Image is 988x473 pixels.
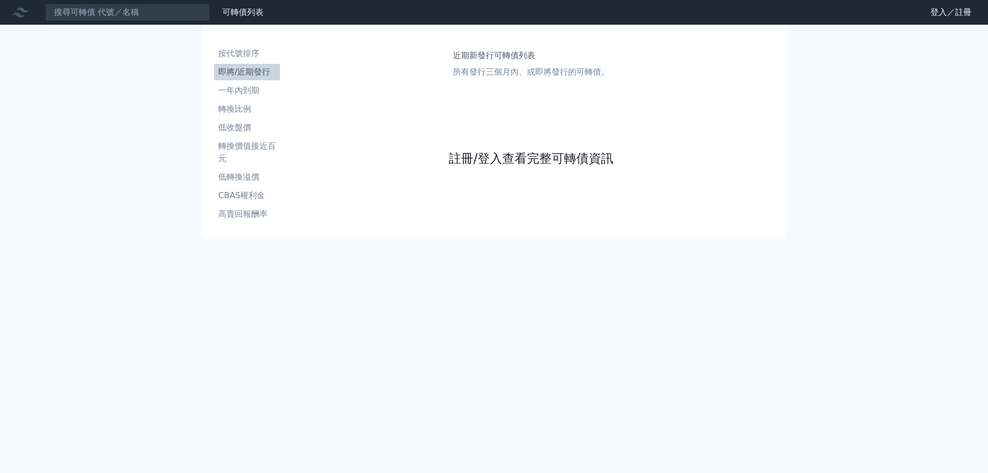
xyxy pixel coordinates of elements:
[214,47,280,60] li: 按代號排序
[214,101,280,117] a: 轉換比例
[214,208,280,220] li: 高賣回報酬率
[214,140,280,165] li: 轉換價值接近百元
[222,7,263,17] a: 可轉債列表
[214,64,280,80] a: 即將/近期發行
[214,171,280,183] li: 低轉換溢價
[214,206,280,222] a: 高賣回報酬率
[214,138,280,167] a: 轉換價值接近百元
[214,119,280,136] a: 低收盤價
[45,4,210,21] input: 搜尋可轉債 代號／名稱
[214,169,280,185] a: 低轉換溢價
[214,103,280,115] li: 轉換比例
[214,187,280,204] a: CBAS權利金
[214,189,280,202] li: CBAS權利金
[214,45,280,62] a: 按代號排序
[214,121,280,134] li: 低收盤價
[449,150,613,167] a: 註冊/登入查看完整可轉債資訊
[453,66,609,78] p: 所有發行三個月內、或即將發行的可轉債。
[214,82,280,99] a: 一年內到期
[922,4,980,21] a: 登入／註冊
[453,49,609,62] h1: 近期新發行可轉債列表
[214,84,280,97] li: 一年內到期
[214,66,280,78] li: 即將/近期發行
